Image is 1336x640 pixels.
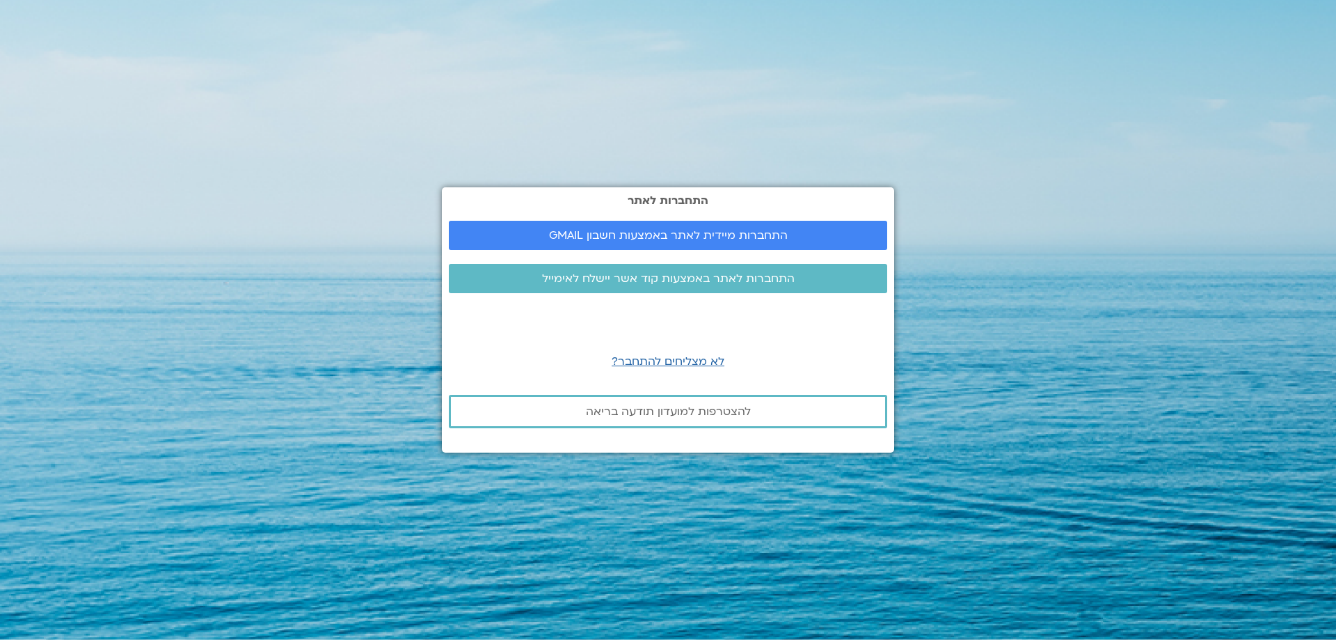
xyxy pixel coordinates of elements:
a: התחברות לאתר באמצעות קוד אשר יישלח לאימייל [449,264,887,293]
a: להצטרפות למועדון תודעה בריאה [449,395,887,428]
span: התחברות לאתר באמצעות קוד אשר יישלח לאימייל [542,272,795,285]
h2: התחברות לאתר [449,194,887,207]
a: התחברות מיידית לאתר באמצעות חשבון GMAIL [449,221,887,250]
span: להצטרפות למועדון תודעה בריאה [586,405,751,418]
a: לא מצליחים להתחבר? [612,354,724,369]
span: התחברות מיידית לאתר באמצעות חשבון GMAIL [549,229,788,242]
